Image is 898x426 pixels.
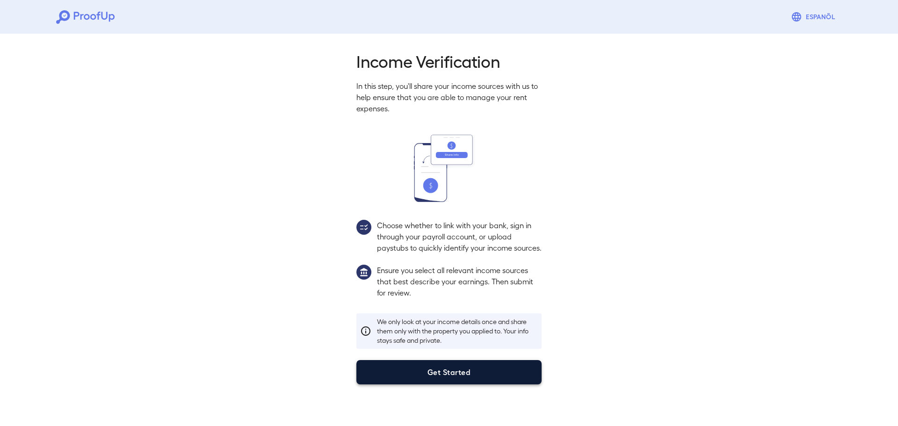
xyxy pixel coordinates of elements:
[414,135,484,202] img: transfer_money.svg
[377,317,538,345] p: We only look at your income details once and share them only with the property you applied to. Yo...
[356,220,371,235] img: group2.svg
[377,220,542,253] p: Choose whether to link with your bank, sign in through your payroll account, or upload paystubs t...
[356,265,371,280] img: group1.svg
[356,80,542,114] p: In this step, you'll share your income sources with us to help ensure that you are able to manage...
[377,265,542,298] p: Ensure you select all relevant income sources that best describe your earnings. Then submit for r...
[787,7,842,26] button: Espanõl
[356,51,542,71] h2: Income Verification
[356,360,542,384] button: Get Started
